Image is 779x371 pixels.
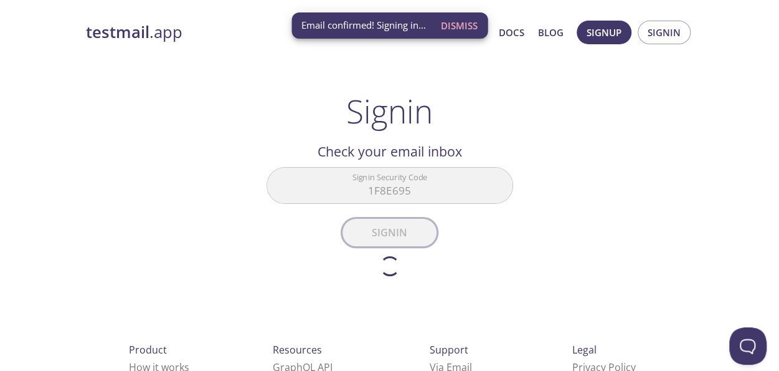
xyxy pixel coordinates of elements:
span: Support [430,343,468,357]
strong: testmail [86,21,149,43]
a: Docs [499,24,524,41]
span: Signin [648,24,681,41]
span: Product [129,343,167,357]
span: Dismiss [441,17,478,34]
a: Blog [538,24,564,41]
button: Dismiss [436,14,483,37]
button: Signup [577,21,631,44]
h1: Signin [346,92,433,130]
button: Signin [638,21,691,44]
a: testmail.app [86,22,379,43]
span: Legal [572,343,597,357]
iframe: Help Scout Beacon - Open [729,327,767,365]
span: Resources [273,343,322,357]
span: Email confirmed! Signing in... [301,19,426,32]
h2: Check your email inbox [267,141,513,162]
span: Signup [587,24,621,41]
